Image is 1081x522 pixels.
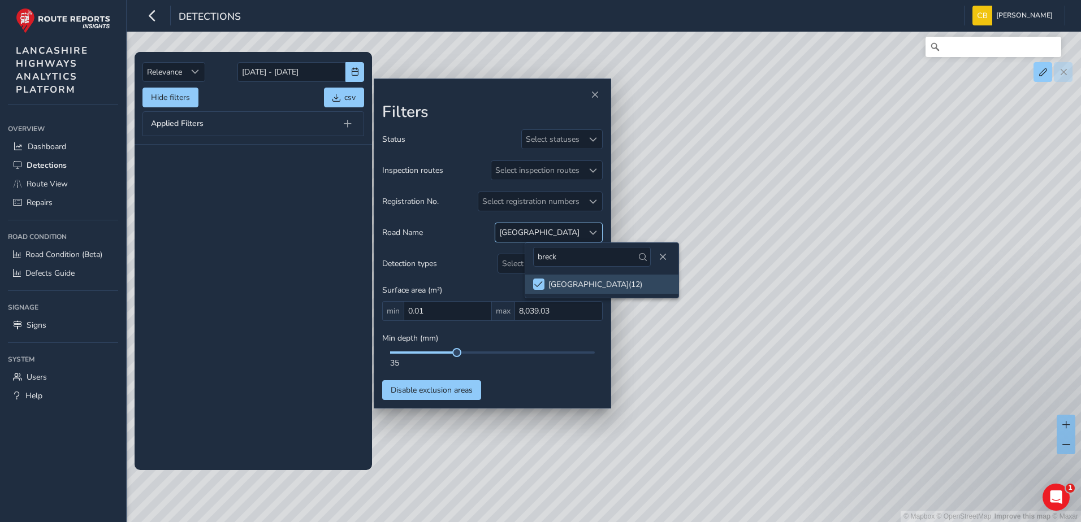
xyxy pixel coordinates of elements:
span: Relevance [143,63,186,81]
a: Signs [8,316,118,334]
img: rr logo [16,8,110,33]
div: [GEOGRAPHIC_DATA] [499,227,580,238]
span: LANCASHIRE HIGHWAYS ANALYTICS PLATFORM [16,44,88,96]
span: Detections [179,10,241,25]
span: Road Name [382,227,423,238]
div: System [8,351,118,368]
a: Users [8,368,118,386]
button: [PERSON_NAME] [972,6,1057,25]
iframe: Intercom live chat [1043,484,1070,511]
span: Dashboard [28,141,66,152]
div: Select inspection routes [491,161,583,180]
a: Help [8,386,118,405]
button: Disable exclusion areas [382,380,481,400]
span: Status [382,134,405,145]
span: max [492,301,514,321]
span: Repairs [27,197,53,208]
span: min [382,301,404,321]
span: Road Condition (Beta) [25,249,102,260]
a: Route View [8,175,118,193]
a: Repairs [8,193,118,212]
div: Signage [8,299,118,316]
div: Overview [8,120,118,137]
span: Applied Filters [151,120,204,128]
span: Users [27,372,47,382]
img: diamond-layout [972,6,992,25]
button: Close [655,249,671,265]
div: Select detection types [498,254,583,273]
span: [PERSON_NAME] [996,6,1053,25]
span: csv [344,92,356,103]
div: Select registration numbers [478,192,583,211]
span: Detection types [382,258,437,269]
input: 0 [404,301,492,321]
div: Road Condition [8,228,118,245]
a: Defects Guide [8,264,118,282]
div: [GEOGRAPHIC_DATA] ( 12 ) [548,279,642,290]
div: 35 [390,358,595,368]
button: Close [587,87,603,103]
a: Road Condition (Beta) [8,245,118,264]
span: 1 [1066,484,1075,493]
div: Select statuses [522,130,583,149]
span: Route View [27,179,68,189]
span: Help [25,390,42,401]
span: Detections [27,160,67,171]
a: Detections [8,156,118,175]
input: 0 [514,301,603,321]
span: Min depth (mm) [382,333,438,343]
button: csv [324,88,364,107]
span: Registration No. [382,196,439,207]
span: Defects Guide [25,268,75,279]
span: Surface area (m²) [382,285,442,295]
span: Signs [27,320,46,330]
button: Hide filters [142,88,198,107]
h2: Filters [382,103,603,122]
div: Sort by Date [186,63,205,81]
span: Inspection routes [382,165,443,176]
a: Dashboard [8,137,118,156]
input: Search [926,37,1061,57]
